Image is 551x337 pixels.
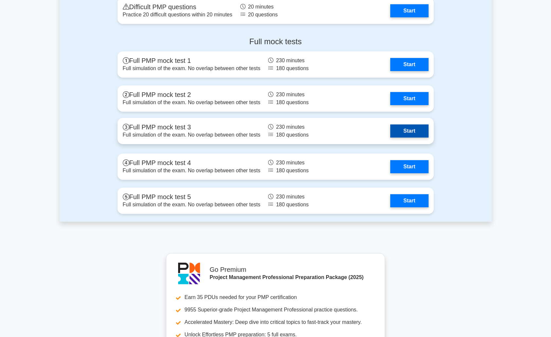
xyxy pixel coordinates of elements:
h4: Full mock tests [118,37,434,47]
a: Start [390,124,428,138]
a: Start [390,58,428,71]
a: Start [390,4,428,17]
a: Start [390,160,428,173]
a: Start [390,92,428,105]
a: Start [390,194,428,207]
